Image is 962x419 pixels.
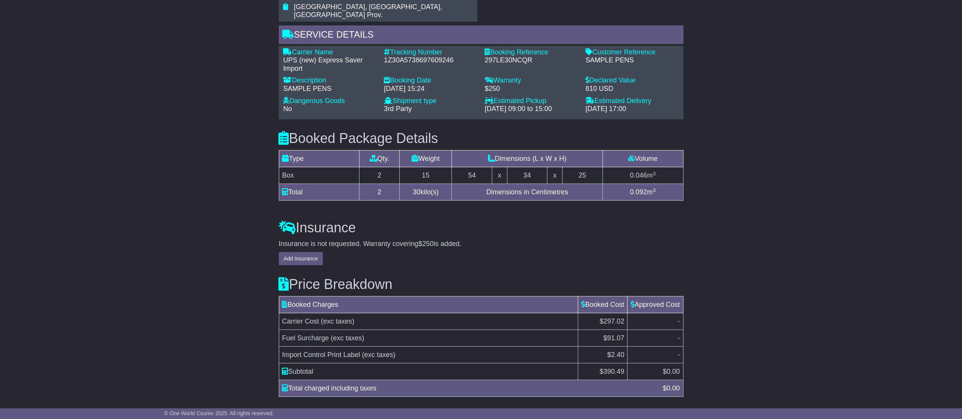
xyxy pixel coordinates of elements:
[400,151,452,167] td: Weight
[282,351,360,359] span: Import Control Print Label
[586,76,679,85] div: Declared Value
[384,48,477,57] div: Tracking Number
[452,184,603,201] td: Dimensions in Centimetres
[628,297,683,313] td: Approved Cost
[485,85,578,93] div: $250
[492,167,507,184] td: x
[294,3,442,19] span: [GEOGRAPHIC_DATA], [GEOGRAPHIC_DATA], [GEOGRAPHIC_DATA] Prov.
[603,167,683,184] td: m
[279,151,359,167] td: Type
[678,351,680,359] span: -
[452,151,603,167] td: Dimensions (L x W x H)
[282,317,319,325] span: Carrier Cost
[659,383,684,394] div: $
[586,105,679,113] div: [DATE] 17:00
[279,252,323,265] button: Add Insurance
[279,277,684,292] h3: Price Breakdown
[279,297,578,313] td: Booked Charges
[279,131,684,146] h3: Booked Package Details
[485,97,578,105] div: Estimated Pickup
[607,351,624,359] span: $2.40
[485,76,578,85] div: Warranty
[452,167,492,184] td: 54
[628,363,683,380] td: $
[578,297,628,313] td: Booked Cost
[283,56,377,73] div: UPS (new) Express Saver Import
[279,167,359,184] td: Box
[359,184,400,201] td: 2
[603,368,624,375] span: 390.49
[578,363,628,380] td: $
[384,97,477,105] div: Shipment type
[630,188,647,196] span: 0.092
[278,383,659,394] div: Total charged including taxes
[362,351,396,359] span: (exc taxes)
[666,384,680,392] span: 0.00
[485,48,578,57] div: Booking Reference
[321,317,355,325] span: (exc taxes)
[630,171,647,179] span: 0.046
[384,85,477,93] div: [DATE] 15:24
[603,151,683,167] td: Volume
[279,220,684,235] h3: Insurance
[413,188,420,196] span: 30
[653,171,656,176] sup: 3
[279,184,359,201] td: Total
[485,56,578,65] div: 297LE30NCQR
[283,105,292,113] span: No
[603,184,683,201] td: m
[599,317,624,325] span: $297.02
[359,151,400,167] td: Qty.
[384,56,477,65] div: 1Z30A5738697609246
[279,363,578,380] td: Subtotal
[283,48,377,57] div: Carrier Name
[562,167,603,184] td: 25
[586,97,679,105] div: Estimated Delivery
[678,334,680,342] span: -
[653,187,656,193] sup: 3
[400,184,452,201] td: kilo(s)
[279,25,684,46] div: Service Details
[283,97,377,105] div: Dangerous Goods
[331,334,364,342] span: (exc taxes)
[384,76,477,85] div: Booking Date
[282,334,329,342] span: Fuel Surcharge
[586,56,679,65] div: SAMPLE PENS
[283,85,377,93] div: SAMPLE PENS
[283,76,377,85] div: Description
[279,240,684,248] div: Insurance is not requested. Warranty covering is added.
[586,85,679,93] div: 810 USD
[678,317,680,325] span: -
[400,167,452,184] td: 15
[164,410,274,416] span: © One World Courier 2025. All rights reserved.
[603,334,624,342] span: $91.07
[359,167,400,184] td: 2
[418,240,434,248] span: $250
[485,105,578,113] div: [DATE] 09:00 to 15:00
[384,105,412,113] span: 3rd Party
[666,368,680,375] span: 0.00
[586,48,679,57] div: Customer Reference
[547,167,562,184] td: x
[507,167,547,184] td: 34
